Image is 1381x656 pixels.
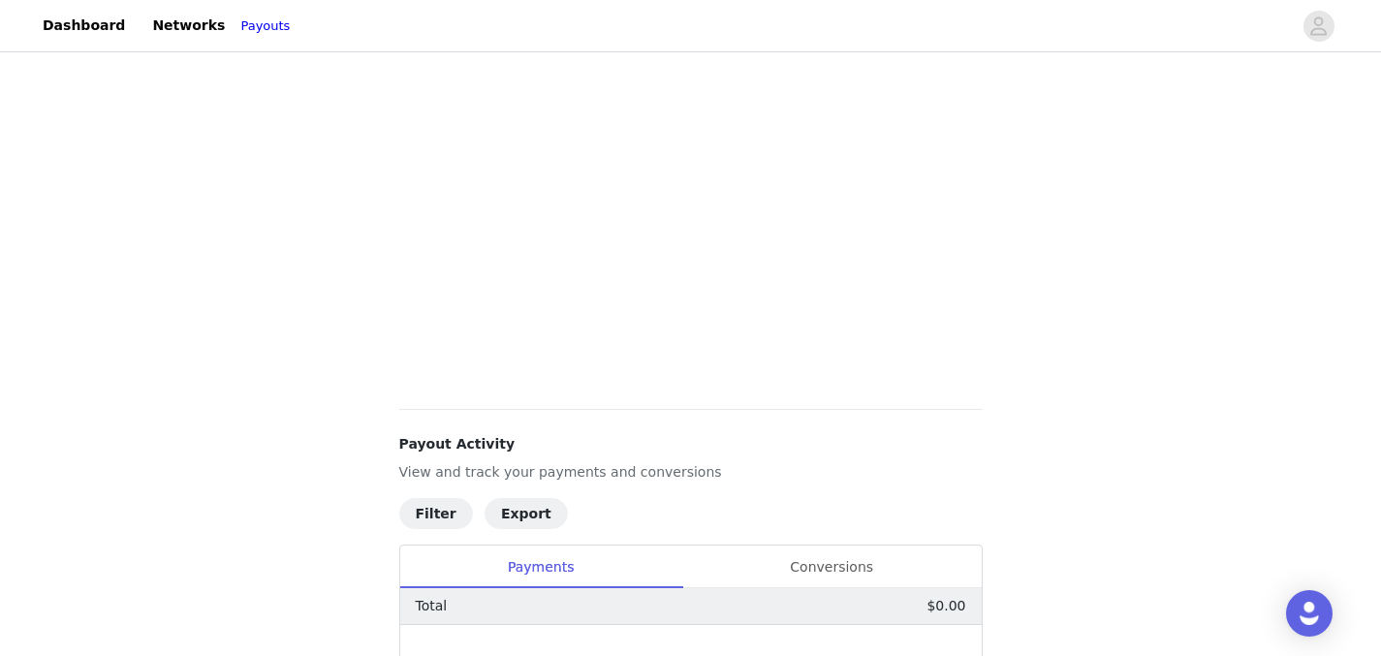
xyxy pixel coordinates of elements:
[399,498,473,529] button: Filter
[399,434,983,454] h4: Payout Activity
[399,462,983,483] p: View and track your payments and conversions
[240,16,290,36] a: Payouts
[926,596,965,616] p: $0.00
[1286,590,1333,637] div: Open Intercom Messenger
[485,498,568,529] button: Export
[416,596,448,616] p: Total
[400,546,682,589] div: Payments
[141,4,236,47] a: Networks
[1309,11,1328,42] div: avatar
[31,4,137,47] a: Dashboard
[682,546,982,589] div: Conversions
